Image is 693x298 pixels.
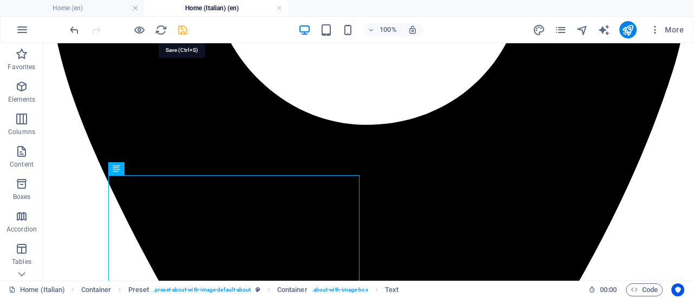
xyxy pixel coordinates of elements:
[68,23,81,36] button: undo
[133,23,146,36] button: Click here to leave preview mode and continue editing
[154,23,167,36] button: reload
[144,2,288,14] h4: Home (Italian) (en)
[380,23,397,36] h6: 100%
[128,283,149,296] span: Click to select. Double-click to edit
[68,24,81,36] i: Undo: Change text (Ctrl+Z)
[607,286,609,294] span: :
[533,23,546,36] button: design
[81,283,112,296] span: Click to select. Double-click to edit
[13,193,31,201] p: Boxes
[8,128,35,136] p: Columns
[385,283,398,296] span: Click to select. Double-click to edit
[576,24,589,36] i: Navigator
[671,283,684,296] button: Usercentrics
[598,23,611,36] button: text_generator
[81,283,399,296] nav: breadcrumb
[256,287,260,293] i: This element is a customizable preset
[600,283,617,296] span: 00 00
[598,24,610,36] i: AI Writer
[576,23,589,36] button: navigator
[626,283,663,296] button: Code
[363,23,402,36] button: 100%
[589,283,617,296] h6: Session time
[8,95,36,104] p: Elements
[176,23,189,36] button: save
[554,23,567,36] button: pages
[312,283,368,296] span: . about-with-image-box
[8,63,35,71] p: Favorites
[155,24,167,36] i: Reload page
[408,25,417,35] i: On resize automatically adjust zoom level to fit chosen device.
[277,283,308,296] span: Click to select. Double-click to edit
[12,257,31,266] p: Tables
[650,24,684,35] span: More
[9,283,65,296] a: Click to cancel selection. Double-click to open Pages
[631,283,658,296] span: Code
[533,24,545,36] i: Design (Ctrl+Alt+Y)
[622,24,634,36] i: Publish
[10,160,34,169] p: Content
[619,21,637,38] button: publish
[645,21,688,38] button: More
[6,225,37,234] p: Accordion
[153,283,251,296] span: . preset-about-with-image-default-about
